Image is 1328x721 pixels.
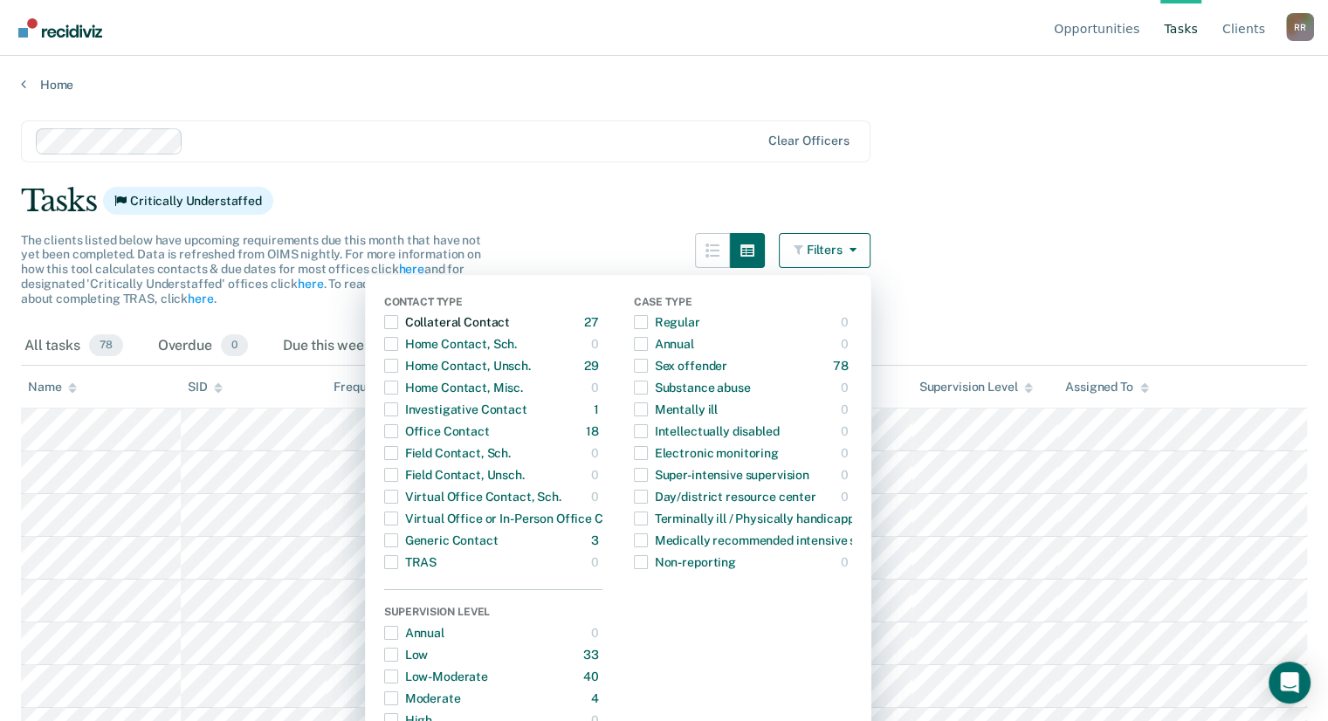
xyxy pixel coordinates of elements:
[634,483,816,511] div: Day/district resource center
[221,334,248,357] span: 0
[188,292,213,306] a: here
[841,439,852,467] div: 0
[583,641,602,669] div: 33
[634,374,751,402] div: Substance abuse
[298,277,323,291] a: here
[634,352,727,380] div: Sex offender
[89,334,123,357] span: 78
[103,187,273,215] span: Critically Understaffed
[384,439,511,467] div: Field Contact, Sch.
[594,395,602,423] div: 1
[384,395,527,423] div: Investigative Contact
[384,330,517,358] div: Home Contact, Sch.
[841,548,852,576] div: 0
[634,308,700,336] div: Regular
[634,505,869,532] div: Terminally ill / Physically handicapped
[384,374,523,402] div: Home Contact, Misc.
[1065,380,1148,395] div: Assigned To
[591,619,602,647] div: 0
[384,606,602,621] div: Supervision Level
[384,505,641,532] div: Virtual Office or In-Person Office Contact
[634,417,780,445] div: Intellectually disabled
[21,77,1307,93] a: Home
[634,296,852,312] div: Case Type
[591,330,602,358] div: 0
[634,439,779,467] div: Electronic monitoring
[384,684,461,712] div: Moderate
[188,380,224,395] div: SID
[841,374,852,402] div: 0
[768,134,849,148] div: Clear officers
[591,483,602,511] div: 0
[384,526,499,554] div: Generic Contact
[841,330,852,358] div: 0
[155,327,251,366] div: Overdue0
[591,439,602,467] div: 0
[841,483,852,511] div: 0
[634,526,914,554] div: Medically recommended intensive supervision
[1269,662,1311,704] div: Open Intercom Messenger
[18,18,102,38] img: Recidiviz
[384,308,510,336] div: Collateral Contact
[384,417,490,445] div: Office Contact
[634,395,718,423] div: Mentally ill
[334,380,394,395] div: Frequency
[591,684,602,712] div: 4
[833,352,852,380] div: 78
[634,548,736,576] div: Non-reporting
[583,663,602,690] div: 40
[384,641,429,669] div: Low
[586,417,602,445] div: 18
[841,461,852,489] div: 0
[634,330,694,358] div: Annual
[584,352,602,380] div: 29
[384,548,437,576] div: TRAS
[1286,13,1314,41] div: R R
[28,380,77,395] div: Name
[398,262,423,276] a: here
[1286,13,1314,41] button: Profile dropdown button
[21,183,1307,219] div: Tasks
[634,461,809,489] div: Super-intensive supervision
[841,417,852,445] div: 0
[279,327,411,366] div: Due this week0
[591,374,602,402] div: 0
[384,296,602,312] div: Contact Type
[384,663,488,690] div: Low-Moderate
[591,461,602,489] div: 0
[919,380,1034,395] div: Supervision Level
[591,526,602,554] div: 3
[841,308,852,336] div: 0
[841,395,852,423] div: 0
[384,483,561,511] div: Virtual Office Contact, Sch.
[584,308,602,336] div: 27
[21,327,127,366] div: All tasks78
[384,461,525,489] div: Field Contact, Unsch.
[21,233,481,306] span: The clients listed below have upcoming requirements due this month that have not yet been complet...
[384,352,531,380] div: Home Contact, Unsch.
[779,233,871,268] button: Filters
[384,619,444,647] div: Annual
[591,548,602,576] div: 0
